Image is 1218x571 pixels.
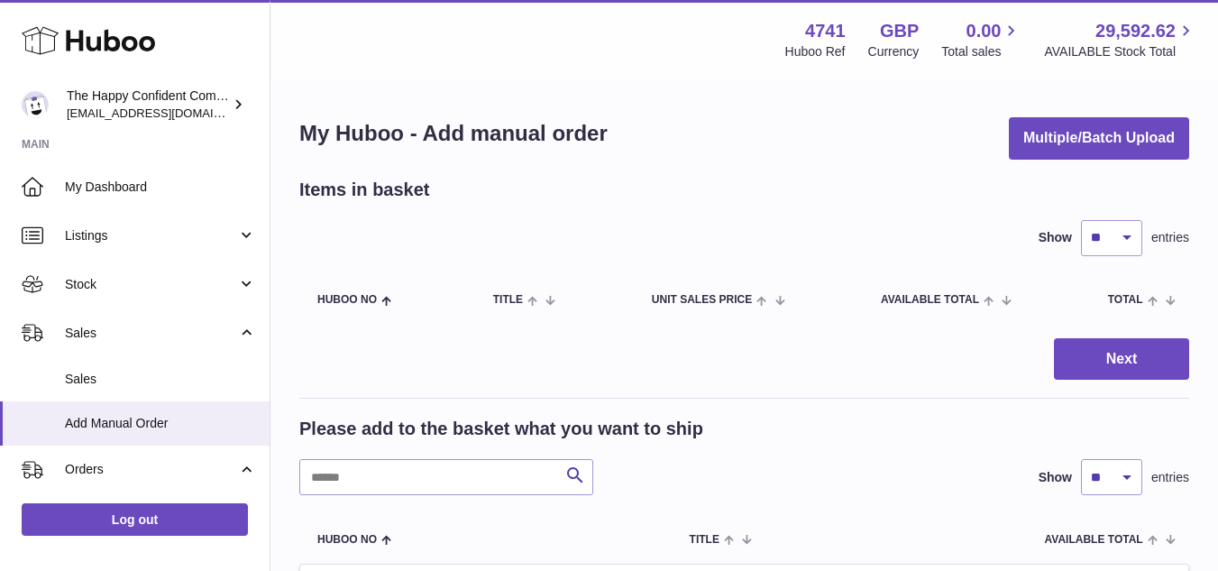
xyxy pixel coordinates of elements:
button: Multiple/Batch Upload [1009,117,1189,160]
div: Currency [868,43,920,60]
button: Next [1054,338,1189,381]
strong: GBP [880,19,919,43]
span: My Dashboard [65,179,256,196]
span: Stock [65,276,237,293]
span: Listings [65,227,237,244]
span: Total sales [941,43,1021,60]
span: Sales [65,371,256,388]
span: [EMAIL_ADDRESS][DOMAIN_NAME] [67,106,265,120]
span: Total [1108,294,1143,306]
span: entries [1151,469,1189,486]
h2: Please add to the basket what you want to ship [299,417,703,441]
img: contact@happyconfident.com [22,91,49,118]
span: Orders [65,461,237,478]
div: The Happy Confident Company [67,87,229,122]
strong: 4741 [805,19,846,43]
div: Huboo Ref [785,43,846,60]
span: 29,592.62 [1095,19,1176,43]
h2: Items in basket [299,178,430,202]
span: Unit Sales Price [652,294,752,306]
span: entries [1151,229,1189,246]
span: AVAILABLE Total [881,294,979,306]
span: Add Manual Order [65,415,256,432]
span: Title [690,534,719,546]
span: Title [493,294,523,306]
a: 0.00 Total sales [941,19,1021,60]
span: Huboo no [317,294,377,306]
a: 29,592.62 AVAILABLE Stock Total [1044,19,1196,60]
label: Show [1039,469,1072,486]
label: Show [1039,229,1072,246]
span: AVAILABLE Stock Total [1044,43,1196,60]
span: AVAILABLE Total [1045,534,1143,546]
span: 0.00 [966,19,1002,43]
span: Huboo no [317,534,377,546]
h1: My Huboo - Add manual order [299,119,608,148]
a: Log out [22,503,248,536]
span: Sales [65,325,237,342]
